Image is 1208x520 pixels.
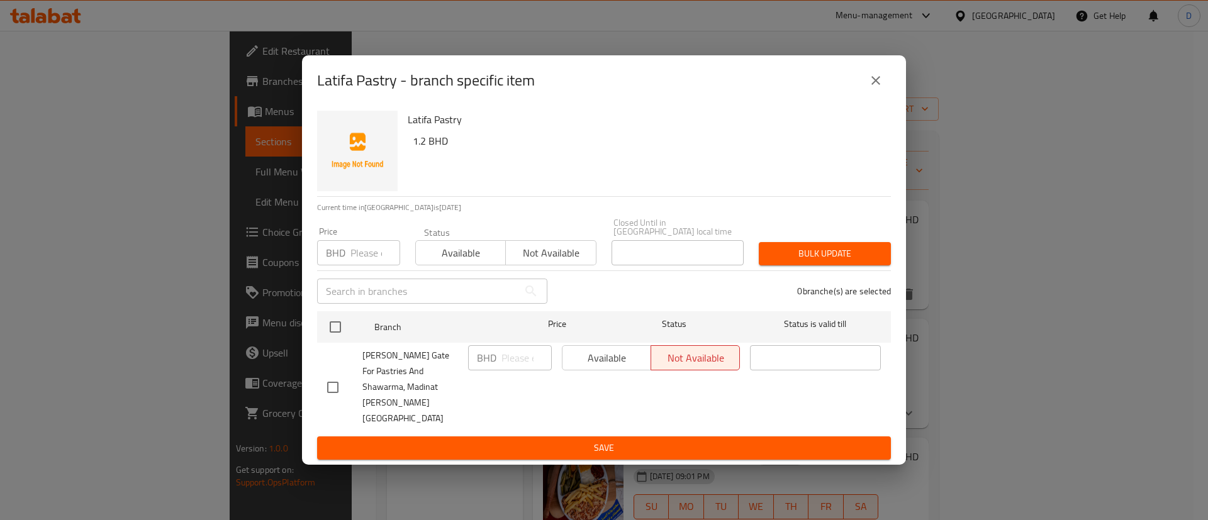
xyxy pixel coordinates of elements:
[797,285,891,297] p: 0 branche(s) are selected
[861,65,891,96] button: close
[374,319,505,335] span: Branch
[317,202,891,213] p: Current time in [GEOGRAPHIC_DATA] is [DATE]
[501,345,552,370] input: Please enter price
[759,242,891,265] button: Bulk update
[477,350,496,365] p: BHD
[317,279,518,304] input: Search in branches
[511,244,591,262] span: Not available
[317,436,891,460] button: Save
[317,70,535,91] h2: Latifa Pastry - branch specific item
[413,132,881,150] h6: 1.2 BHD
[317,111,398,191] img: Latifa Pastry
[326,245,345,260] p: BHD
[750,316,881,332] span: Status is valid till
[350,240,400,265] input: Please enter price
[769,246,881,262] span: Bulk update
[421,244,501,262] span: Available
[362,348,458,426] span: [PERSON_NAME] Gate For Pastries And Shawarma, Madinat [PERSON_NAME][GEOGRAPHIC_DATA]
[415,240,506,265] button: Available
[327,440,881,456] span: Save
[609,316,740,332] span: Status
[515,316,599,332] span: Price
[408,111,881,128] h6: Latifa Pastry
[505,240,596,265] button: Not available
